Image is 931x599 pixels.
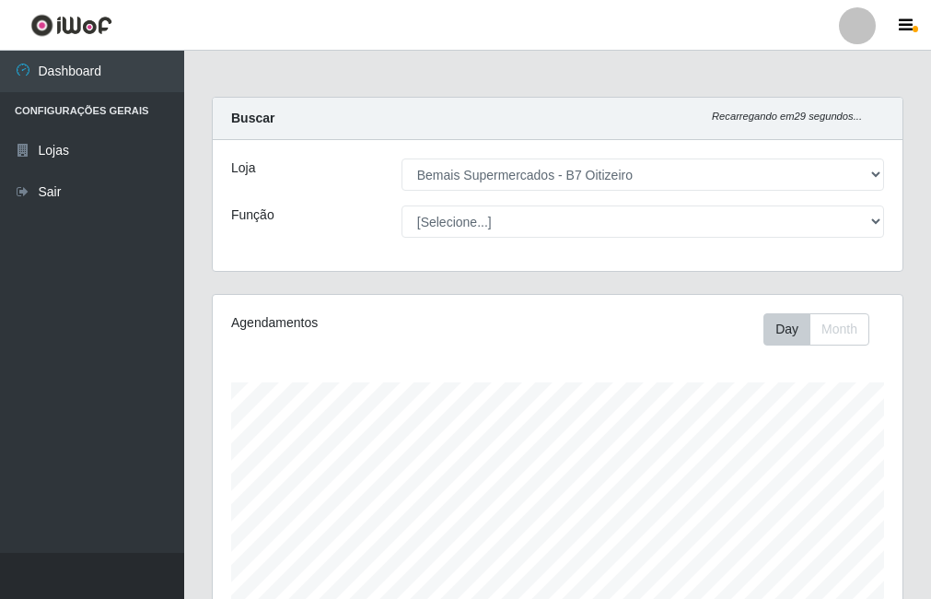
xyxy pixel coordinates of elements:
[763,313,810,346] button: Day
[231,313,487,333] div: Agendamentos
[231,159,255,178] label: Loja
[231,111,274,125] strong: Buscar
[30,14,112,37] img: CoreUI Logo
[763,313,869,346] div: First group
[763,313,884,346] div: Toolbar with button groups
[231,206,274,225] label: Função
[712,111,862,122] i: Recarregando em 29 segundos...
[809,313,869,346] button: Month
